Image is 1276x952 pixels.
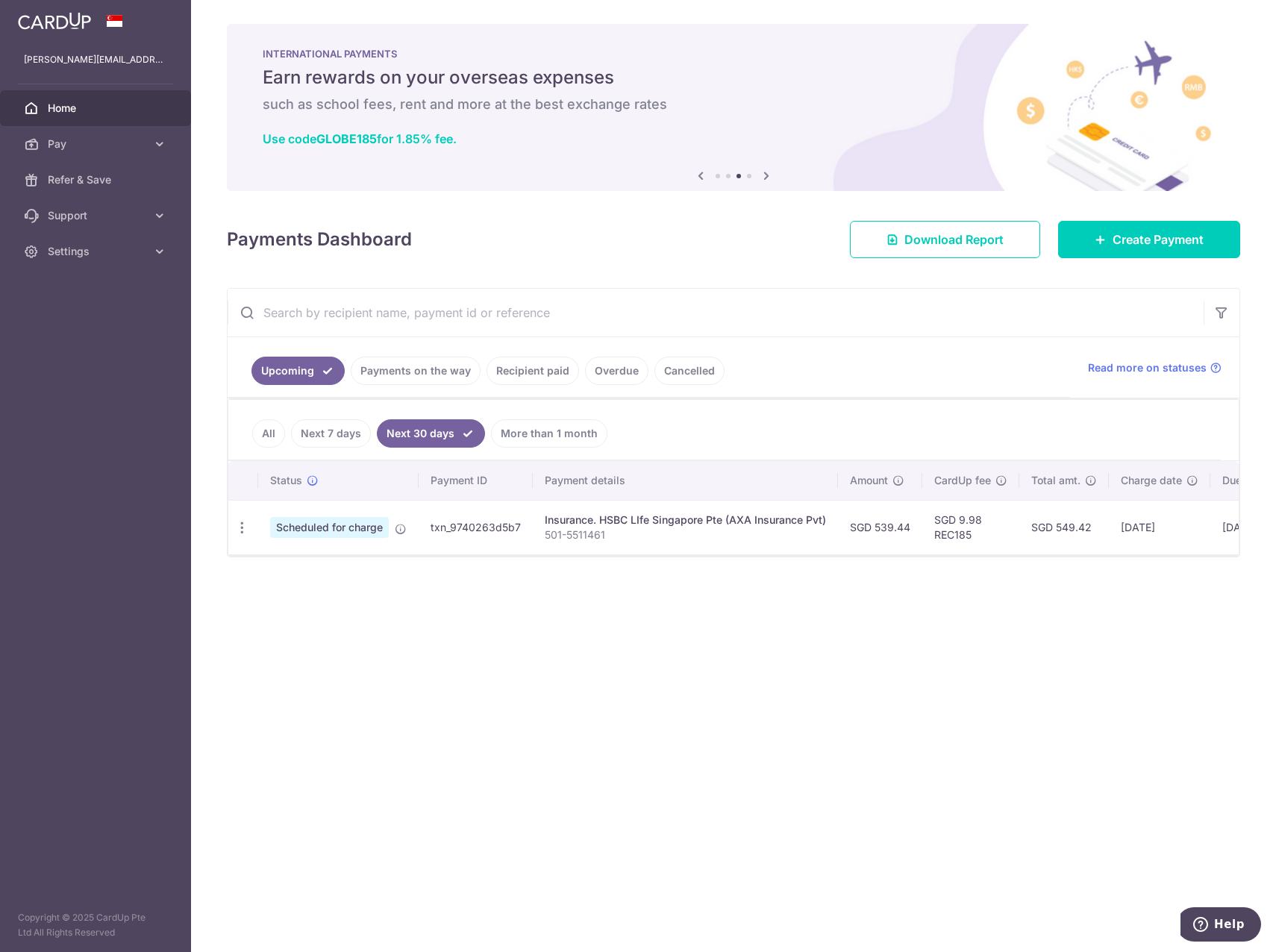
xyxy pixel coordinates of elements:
[1180,907,1261,945] iframe: Opens a widget where you can find more information
[1088,360,1207,375] span: Read more on statuses
[316,131,377,146] b: GLOBE185
[838,500,922,554] td: SGD 539.44
[48,101,146,116] span: Home
[1058,221,1240,258] a: Create Payment
[934,473,991,488] span: CardUp fee
[419,500,533,554] td: txn_9740263d5b7
[1019,500,1109,554] td: SGD 549.42
[904,231,1004,248] span: Download Report
[227,24,1240,191] img: International Payment Banner
[922,500,1019,554] td: SGD 9.98 REC185
[1088,360,1222,375] a: Read more on statuses
[491,419,607,448] a: More than 1 month
[1031,473,1080,488] span: Total amt.
[585,357,648,385] a: Overdue
[270,517,389,538] span: Scheduled for charge
[270,473,302,488] span: Status
[18,12,91,30] img: CardUp
[545,513,826,527] div: Insurance. HSBC LIfe Singapore Pte (AXA Insurance Pvt)
[1113,231,1204,248] span: Create Payment
[227,226,412,253] h4: Payments Dashboard
[291,419,371,448] a: Next 7 days
[1121,473,1182,488] span: Charge date
[252,419,285,448] a: All
[251,357,345,385] a: Upcoming
[48,172,146,187] span: Refer & Save
[850,473,888,488] span: Amount
[351,357,481,385] a: Payments on the way
[263,131,457,146] a: Use codeGLOBE185for 1.85% fee.
[654,357,725,385] a: Cancelled
[263,48,1204,60] p: INTERNATIONAL PAYMENTS
[533,461,838,500] th: Payment details
[24,52,167,67] p: [PERSON_NAME][EMAIL_ADDRESS][DOMAIN_NAME]
[419,461,533,500] th: Payment ID
[545,527,826,542] p: 501-5511461
[487,357,579,385] a: Recipient paid
[1109,500,1210,554] td: [DATE]
[850,221,1040,258] a: Download Report
[228,289,1204,336] input: Search by recipient name, payment id or reference
[48,244,146,259] span: Settings
[1222,473,1267,488] span: Due date
[263,95,1204,113] h6: such as school fees, rent and more at the best exchange rates
[263,66,1204,90] h5: Earn rewards on your overseas expenses
[48,208,146,223] span: Support
[377,419,485,448] a: Next 30 days
[48,137,146,151] span: Pay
